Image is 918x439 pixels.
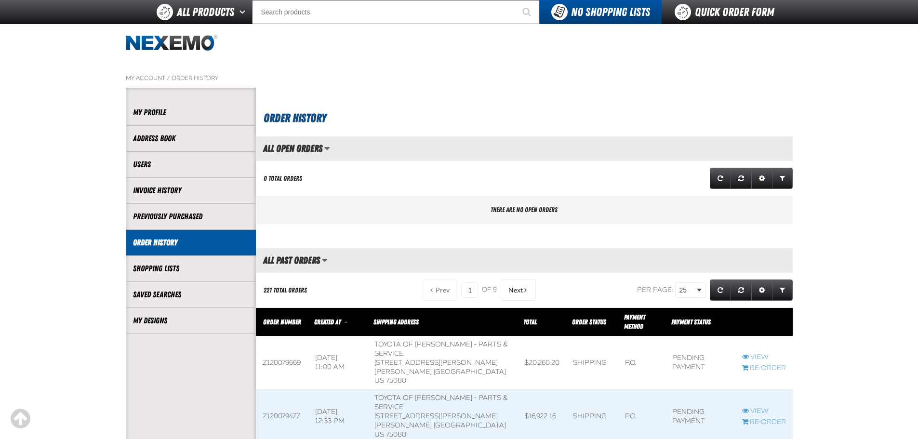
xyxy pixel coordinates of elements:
[133,315,249,326] a: My Designs
[126,74,793,82] nav: Breadcrumbs
[461,282,478,298] input: Current page number
[256,143,322,154] h2: All Open Orders
[133,211,249,222] a: Previously Purchased
[374,368,432,376] span: [PERSON_NAME]
[374,359,498,367] span: [STREET_ADDRESS][PERSON_NAME]
[491,206,558,213] span: There are no open orders
[710,279,731,301] a: Refresh grid action
[572,318,606,326] a: Order Status
[10,408,31,429] div: Scroll to the top
[133,159,249,170] a: Users
[501,279,536,301] button: Next Page
[373,318,419,326] span: Shipping Address
[264,111,326,125] span: Order History
[314,318,341,326] span: Created At
[742,418,786,427] a: Re-Order Z120079477 order
[133,237,249,248] a: Order History
[256,255,320,266] h2: All Past Orders
[133,263,249,274] a: Shopping Lists
[710,168,731,189] a: Refresh grid action
[172,74,218,82] a: Order History
[374,412,498,420] span: [STREET_ADDRESS][PERSON_NAME]
[731,168,752,189] a: Reset grid action
[679,285,695,295] span: 25
[133,289,249,300] a: Saved Searches
[508,286,523,294] span: Next Page
[264,174,302,183] div: 0 Total Orders
[177,3,234,21] span: All Products
[374,430,384,439] span: US
[624,313,645,330] span: Payment Method
[133,133,249,144] a: Address Book
[434,421,506,429] span: [GEOGRAPHIC_DATA]
[571,5,650,19] span: No Shopping Lists
[751,279,772,301] a: Expand or Collapse Grid Settings
[324,140,330,157] button: Manage grid views. Current view is All Open Orders
[434,368,506,376] span: [GEOGRAPHIC_DATA]
[742,407,786,416] a: View Z120079477 order
[126,35,217,52] a: Home
[735,308,793,336] th: Row actions
[374,376,384,385] span: US
[314,318,342,326] a: Created At
[126,35,217,52] img: Nexemo logo
[386,376,406,385] bdo: 75080
[386,430,406,439] bdo: 75080
[665,336,735,389] td: Pending payment
[742,353,786,362] a: View Z120079669 order
[523,318,537,326] a: Total
[133,107,249,118] a: My Profile
[618,336,665,389] td: P.O.
[731,279,752,301] a: Reset grid action
[566,336,618,389] td: Shipping
[321,252,328,268] button: Manage grid views. Current view is All Past Orders
[637,286,674,294] span: Per page:
[374,394,507,411] span: Toyota of [PERSON_NAME] - Parts & Service
[308,336,368,389] td: [DATE] 11:00 AM
[482,286,497,294] span: of 9
[133,185,249,196] a: Invoice History
[751,168,772,189] a: Expand or Collapse Grid Settings
[772,279,793,301] a: Expand or Collapse Grid Filters
[671,318,711,326] span: Payment Status
[742,364,786,373] a: Re-Order Z120079669 order
[374,340,507,358] span: Toyota of [PERSON_NAME] - Parts & Service
[263,318,301,326] a: Order Number
[167,74,170,82] span: /
[374,421,432,429] span: [PERSON_NAME]
[126,74,165,82] a: My Account
[518,336,566,389] td: $20,260.20
[264,286,307,295] div: 221 Total Orders
[256,336,308,389] td: Z120079669
[772,168,793,189] a: Expand or Collapse Grid Filters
